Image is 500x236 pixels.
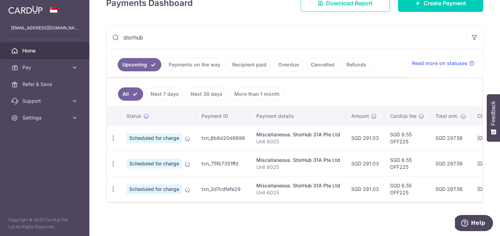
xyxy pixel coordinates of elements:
a: All [118,87,143,101]
a: Read more on statuses [412,60,475,67]
td: SGD 6.55 OFF225 [384,125,430,151]
td: txn_3d7cdfefe29 [196,176,251,202]
span: Total amt. [435,113,458,120]
a: Next 30 days [186,87,227,101]
td: SGD 6.55 OFF225 [384,176,430,202]
a: Overdue [274,58,303,71]
a: Upcoming [118,58,161,71]
input: Search by recipient name, payment id or reference [106,26,466,49]
span: Home [22,47,68,54]
span: Support [22,98,68,105]
a: More than 1 month [230,87,284,101]
span: Scheduled for charge [126,184,182,194]
td: SGD 297.58 [430,176,472,202]
a: Cancelled [306,58,339,71]
th: Payment details [251,107,346,125]
span: Read more on statuses [412,60,468,67]
td: SGD 297.58 [430,151,472,176]
img: CardUp [8,6,43,14]
div: Miscellaneous. StorHub 31A Pte Ltd [256,157,340,164]
p: Unit 6025 [256,164,340,171]
td: txn_6b8d20d8696 [196,125,251,151]
a: Next 7 days [146,87,183,101]
span: Feedback [490,101,497,126]
iframe: Opens a widget where you can find more information [455,215,493,233]
span: Refer & Save [22,81,68,88]
div: Miscellaneous. StorHub 31A Pte Ltd [256,182,340,189]
td: SGD 297.58 [430,125,472,151]
span: Pay [22,64,68,71]
a: Refunds [342,58,371,71]
span: Status [126,113,141,120]
th: Payment ID [196,107,251,125]
span: Settings [22,114,68,121]
td: SGD 291.03 [346,151,384,176]
span: Scheduled for charge [126,133,182,143]
span: Amount [351,113,369,120]
div: Miscellaneous. StorHub 31A Pte Ltd [256,131,340,138]
span: Scheduled for charge [126,159,182,169]
p: Unit 6025 [256,189,340,196]
span: CardUp fee [390,113,417,120]
button: Feedback - Show survey [487,94,500,142]
p: [EMAIL_ADDRESS][DOMAIN_NAME] [11,24,78,31]
td: SGD 6.55 OFF225 [384,151,430,176]
a: Payments on the way [164,58,225,71]
td: SGD 291.03 [346,125,384,151]
td: SGD 291.03 [346,176,384,202]
td: txn_75fb7351ffd [196,151,251,176]
a: Recipient paid [228,58,271,71]
p: Unit 6025 [256,138,340,145]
